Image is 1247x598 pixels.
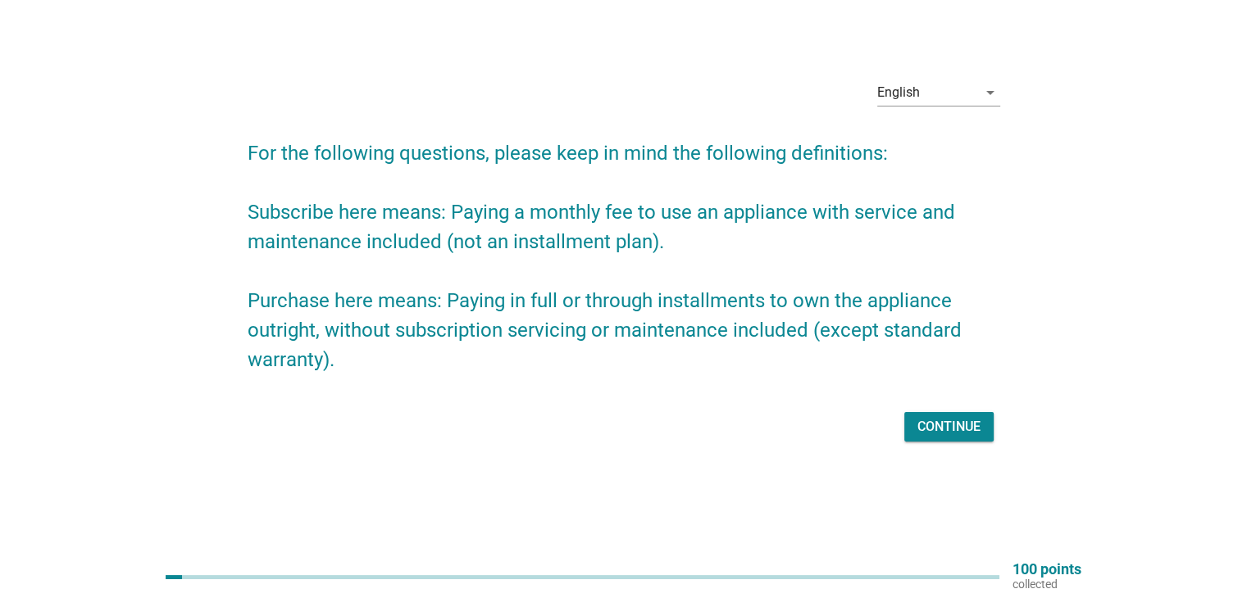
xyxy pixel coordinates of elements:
i: arrow_drop_down [981,83,1000,102]
p: 100 points [1013,562,1081,577]
h2: For the following questions, please keep in mind the following definitions: Subscribe here means:... [248,122,1000,374]
button: Continue [904,412,994,442]
div: English [877,85,920,100]
p: collected [1013,577,1081,591]
div: Continue [917,417,981,437]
